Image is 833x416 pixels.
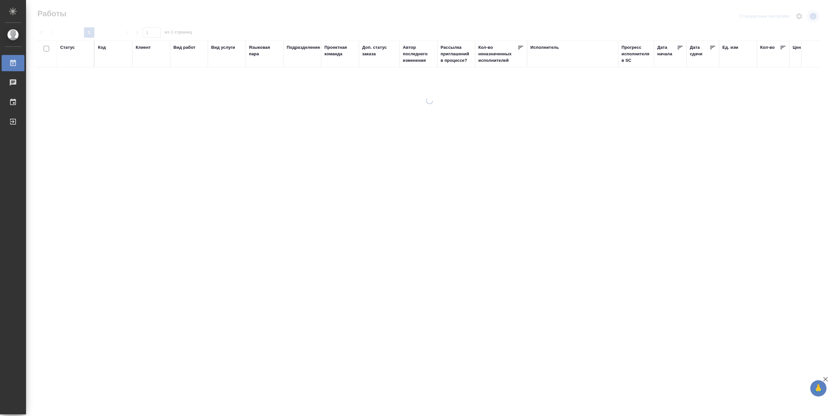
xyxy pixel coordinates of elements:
[657,44,677,57] div: Дата начала
[211,44,235,51] div: Вид услуги
[362,44,396,57] div: Доп. статус заказа
[478,44,517,64] div: Кол-во неназначенных исполнителей
[530,44,559,51] div: Исполнитель
[60,44,75,51] div: Статус
[249,44,280,57] div: Языковая пара
[760,44,775,51] div: Кол-во
[810,380,826,396] button: 🙏
[793,44,803,51] div: Цена
[403,44,434,64] div: Автор последнего изменения
[621,44,651,64] div: Прогресс исполнителя в SC
[324,44,356,57] div: Проектная команда
[690,44,709,57] div: Дата сдачи
[441,44,472,64] div: Рассылка приглашений в процессе?
[722,44,738,51] div: Ед. изм
[136,44,151,51] div: Клиент
[287,44,320,51] div: Подразделение
[173,44,196,51] div: Вид работ
[813,382,824,395] span: 🙏
[98,44,106,51] div: Код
